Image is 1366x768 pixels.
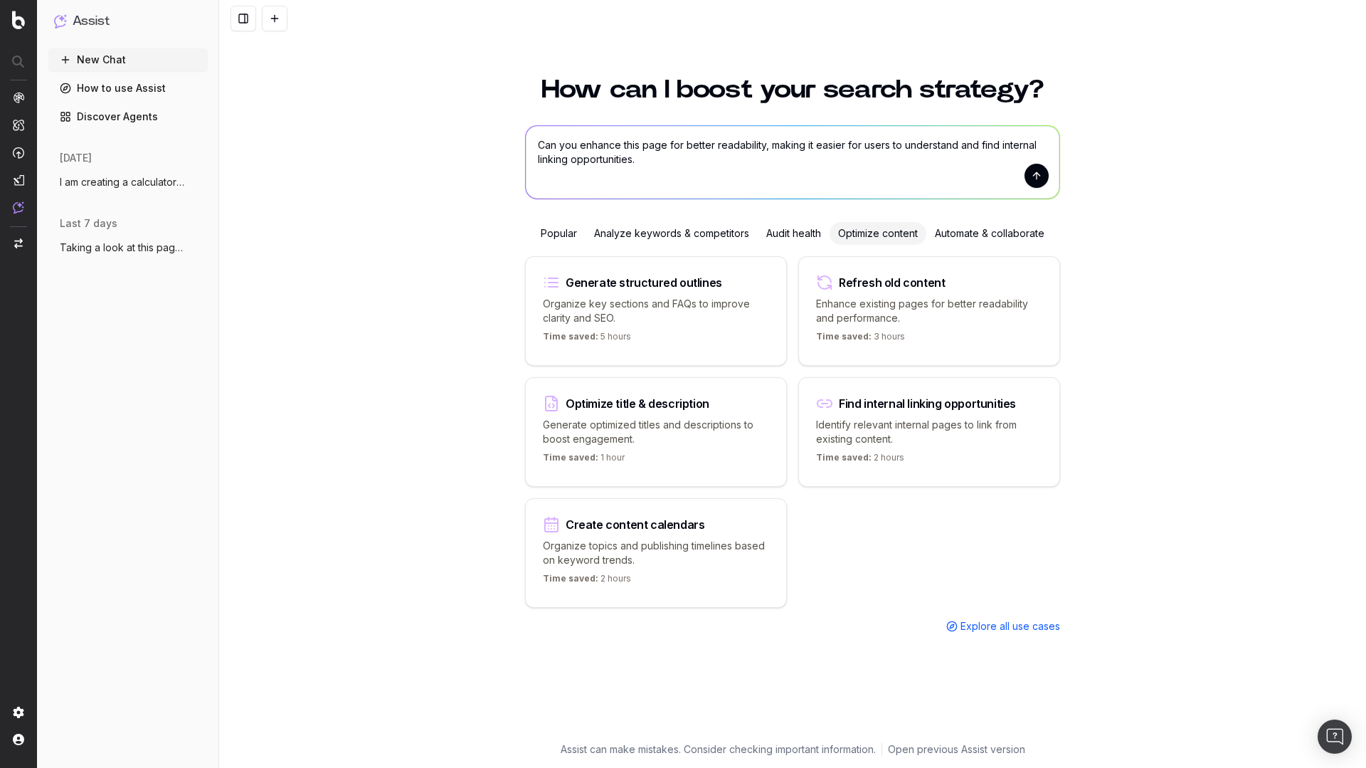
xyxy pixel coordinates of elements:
div: Open Intercom Messenger [1318,720,1352,754]
div: Find internal linking opportunities [839,398,1016,409]
h1: Assist [73,11,110,31]
div: Optimize content [830,222,926,245]
span: Time saved: [543,573,598,584]
span: Time saved: [543,331,598,342]
div: Automate & collaborate [926,222,1053,245]
a: Open previous Assist version [888,742,1025,757]
div: Audit health [758,222,830,245]
p: Assist can make mistakes. Consider checking important information. [561,742,876,757]
p: 2 hours [816,452,904,469]
p: Organize key sections and FAQs to improve clarity and SEO. [543,297,769,325]
p: Enhance existing pages for better readability and performance. [816,297,1042,325]
div: Create content calendars [566,519,704,530]
img: Assist [54,14,67,28]
img: Activation [13,147,24,159]
div: Refresh old content [839,277,945,288]
img: Studio [13,174,24,186]
a: How to use Assist [48,77,208,100]
img: My account [13,734,24,745]
p: Generate optimized titles and descriptions to boost engagement. [543,418,769,446]
button: New Chat [48,48,208,71]
img: Switch project [14,238,23,248]
p: Identify relevant internal pages to link from existing content. [816,418,1042,446]
a: Explore all use cases [946,619,1060,633]
p: 2 hours [543,573,631,590]
div: Optimize title & description [566,398,709,409]
p: 3 hours [816,331,905,348]
span: I am creating a calculator page that wil [60,175,185,189]
img: Assist [13,201,24,214]
span: last 7 days [60,216,117,231]
h1: How can I boost your search strategy? [525,77,1060,102]
button: Assist [54,11,202,31]
button: Taking a look at this page: [URL]. [48,236,208,259]
textarea: Can you enhance this page for better readability, making it easier for users to understand and fi... [526,126,1059,199]
span: Time saved: [816,331,872,342]
img: Intelligence [13,119,24,131]
span: Time saved: [816,452,872,463]
span: Taking a look at this page: [URL]. [60,241,185,255]
span: Time saved: [543,452,598,463]
div: Analyze keywords & competitors [586,222,758,245]
p: 5 hours [543,331,631,348]
div: Generate structured outlines [566,277,722,288]
a: Discover Agents [48,105,208,128]
button: I am creating a calculator page that wil [48,171,208,194]
span: [DATE] [60,151,92,165]
div: Popular [532,222,586,245]
span: Explore all use cases [960,619,1060,633]
img: Analytics [13,92,24,103]
img: Botify logo [12,11,25,29]
p: 1 hour [543,452,625,469]
img: Setting [13,707,24,718]
p: Organize topics and publishing timelines based on keyword trends. [543,539,769,567]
